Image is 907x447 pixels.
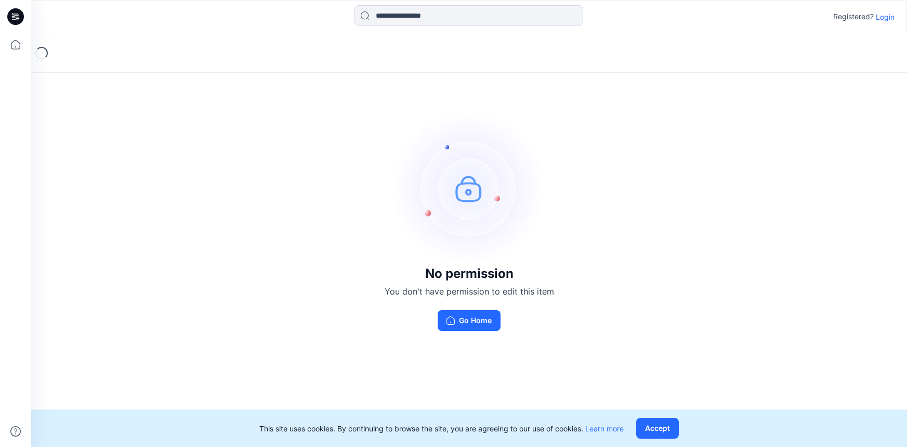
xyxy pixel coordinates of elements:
h3: No permission [385,266,554,281]
p: Registered? [833,10,874,23]
p: Login [876,11,895,22]
img: no-perm.svg [391,110,547,266]
p: This site uses cookies. By continuing to browse the site, you are agreeing to our use of cookies. [259,423,624,434]
p: You don't have permission to edit this item [385,285,554,298]
a: Learn more [585,424,624,433]
button: Go Home [438,310,501,331]
button: Accept [636,418,679,439]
